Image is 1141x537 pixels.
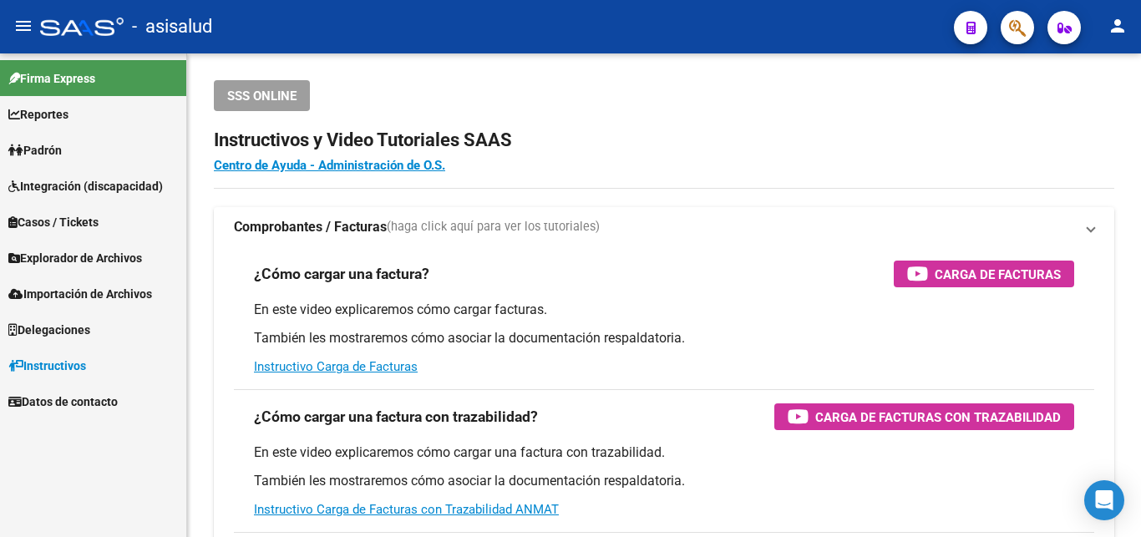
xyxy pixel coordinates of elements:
a: Instructivo Carga de Facturas con Trazabilidad ANMAT [254,502,559,517]
span: Carga de Facturas [935,264,1061,285]
div: Open Intercom Messenger [1084,480,1124,520]
button: Carga de Facturas con Trazabilidad [774,403,1074,430]
p: En este video explicaremos cómo cargar una factura con trazabilidad. [254,443,1074,462]
p: También les mostraremos cómo asociar la documentación respaldatoria. [254,472,1074,490]
span: Instructivos [8,357,86,375]
span: SSS ONLINE [227,89,297,104]
span: - asisalud [132,8,212,45]
span: Padrón [8,141,62,160]
p: En este video explicaremos cómo cargar facturas. [254,301,1074,319]
mat-icon: person [1108,16,1128,36]
p: También les mostraremos cómo asociar la documentación respaldatoria. [254,329,1074,347]
h3: ¿Cómo cargar una factura con trazabilidad? [254,405,538,428]
h3: ¿Cómo cargar una factura? [254,262,429,286]
span: Carga de Facturas con Trazabilidad [815,407,1061,428]
button: Carga de Facturas [894,261,1074,287]
h2: Instructivos y Video Tutoriales SAAS [214,124,1114,156]
span: Integración (discapacidad) [8,177,163,195]
a: Centro de Ayuda - Administración de O.S. [214,158,445,173]
strong: Comprobantes / Facturas [234,218,387,236]
mat-icon: menu [13,16,33,36]
span: (haga click aquí para ver los tutoriales) [387,218,600,236]
button: SSS ONLINE [214,80,310,111]
span: Casos / Tickets [8,213,99,231]
span: Explorador de Archivos [8,249,142,267]
span: Importación de Archivos [8,285,152,303]
span: Datos de contacto [8,393,118,411]
span: Delegaciones [8,321,90,339]
span: Firma Express [8,69,95,88]
mat-expansion-panel-header: Comprobantes / Facturas(haga click aquí para ver los tutoriales) [214,207,1114,247]
a: Instructivo Carga de Facturas [254,359,418,374]
span: Reportes [8,105,68,124]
